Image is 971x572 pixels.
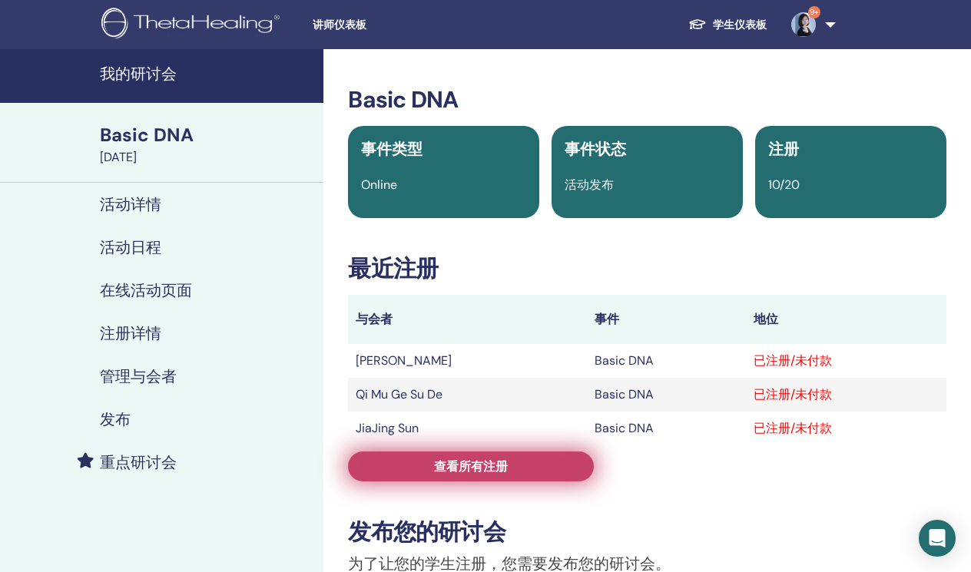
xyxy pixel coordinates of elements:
h4: 在线活动页面 [100,281,192,299]
h4: 重点研讨会 [100,453,177,471]
h4: 注册详情 [100,324,161,342]
span: 9+ [808,6,820,18]
div: Basic DNA [100,122,314,148]
span: 讲师仪表板 [313,17,543,33]
h4: 我的研讨会 [100,64,314,83]
h4: 活动日程 [100,238,161,256]
span: 事件类型 [361,139,423,159]
div: 已注册/未付款 [754,419,939,438]
h4: 活动详情 [100,195,161,213]
span: 活动发布 [565,177,614,193]
td: [PERSON_NAME] [348,344,586,378]
td: Basic DNA [587,412,746,445]
a: 查看所有注册 [348,451,594,481]
div: 已注册/未付款 [754,352,939,370]
img: graduation-cap-white.svg [688,18,707,31]
td: Qi Mu Ge Su De [348,378,586,412]
th: 与会者 [348,295,586,344]
h4: 管理与会者 [100,367,177,385]
td: Basic DNA [587,378,746,412]
span: 10/20 [768,177,800,193]
td: Basic DNA [587,344,746,378]
td: JiaJing Sun [348,412,586,445]
th: 地位 [746,295,946,344]
span: Online [361,177,397,193]
div: [DATE] [100,148,314,167]
span: 查看所有注册 [434,458,508,474]
img: logo.png [101,8,285,42]
img: default.jpg [791,12,816,37]
div: 已注册/未付款 [754,385,939,404]
a: 学生仪表板 [676,11,779,39]
th: 事件 [587,295,746,344]
h3: 发布您的研讨会 [348,518,946,546]
div: Open Intercom Messenger [919,520,956,557]
h4: 发布 [100,410,131,428]
a: Basic DNA[DATE] [91,122,323,167]
h3: Basic DNA [348,86,946,114]
span: 事件状态 [565,139,626,159]
span: 注册 [768,139,799,159]
h3: 最近注册 [348,255,946,283]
